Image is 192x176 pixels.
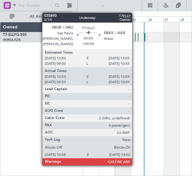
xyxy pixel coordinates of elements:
div: 23 [131,17,147,22]
input: Trip Number [18,1,53,10]
div: Planned Maint [GEOGRAPHIC_DATA] ([GEOGRAPHIC_DATA] Intl) [23,33,123,42]
div: 21 [115,17,131,22]
div: 17 [83,17,99,22]
button: All Aircraft [7,12,65,21]
div: 25 [147,17,163,22]
div: 27 [163,17,179,22]
div: [DATE] [73,12,83,17]
a: T7-ELLYG-550 [3,33,26,37]
div: 19 [99,17,115,22]
span: T7-ELLY [3,33,16,37]
a: WMSA/SZB [3,38,21,42]
span: All Aircraft [16,14,63,19]
div: 15 [67,17,83,22]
